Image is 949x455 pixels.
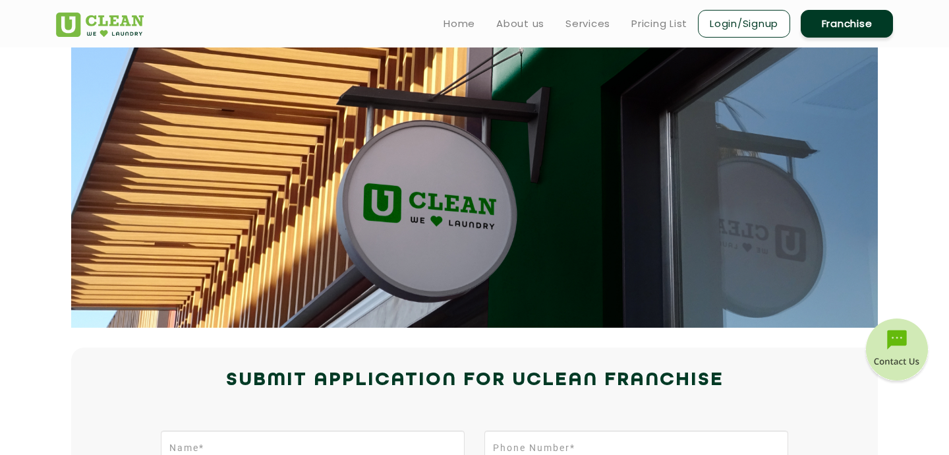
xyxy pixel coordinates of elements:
[864,318,930,384] img: contact-btn
[565,16,610,32] a: Services
[496,16,544,32] a: About us
[56,365,893,396] h2: Submit Application for UCLEAN FRANCHISE
[801,10,893,38] a: Franchise
[444,16,475,32] a: Home
[631,16,687,32] a: Pricing List
[698,10,790,38] a: Login/Signup
[56,13,144,37] img: UClean Laundry and Dry Cleaning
